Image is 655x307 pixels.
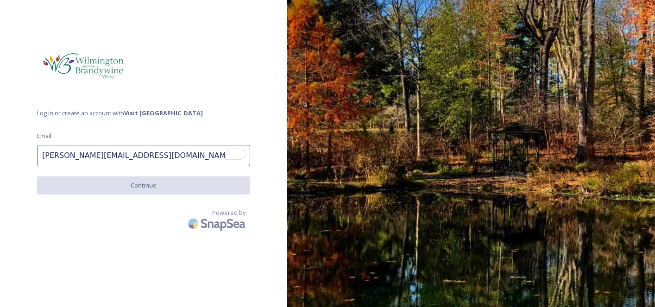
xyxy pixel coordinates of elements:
img: SnapSea Logo [185,213,250,234]
span: Powered by [212,208,246,217]
input: To enrich screen reader interactions, please activate Accessibility in Grammarly extension settings [37,145,250,166]
span: Email [37,132,51,140]
img: download.png [37,37,130,95]
strong: Visit [GEOGRAPHIC_DATA] [124,109,203,117]
span: Log in or create an account with [37,109,250,118]
button: Continue [37,176,250,194]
